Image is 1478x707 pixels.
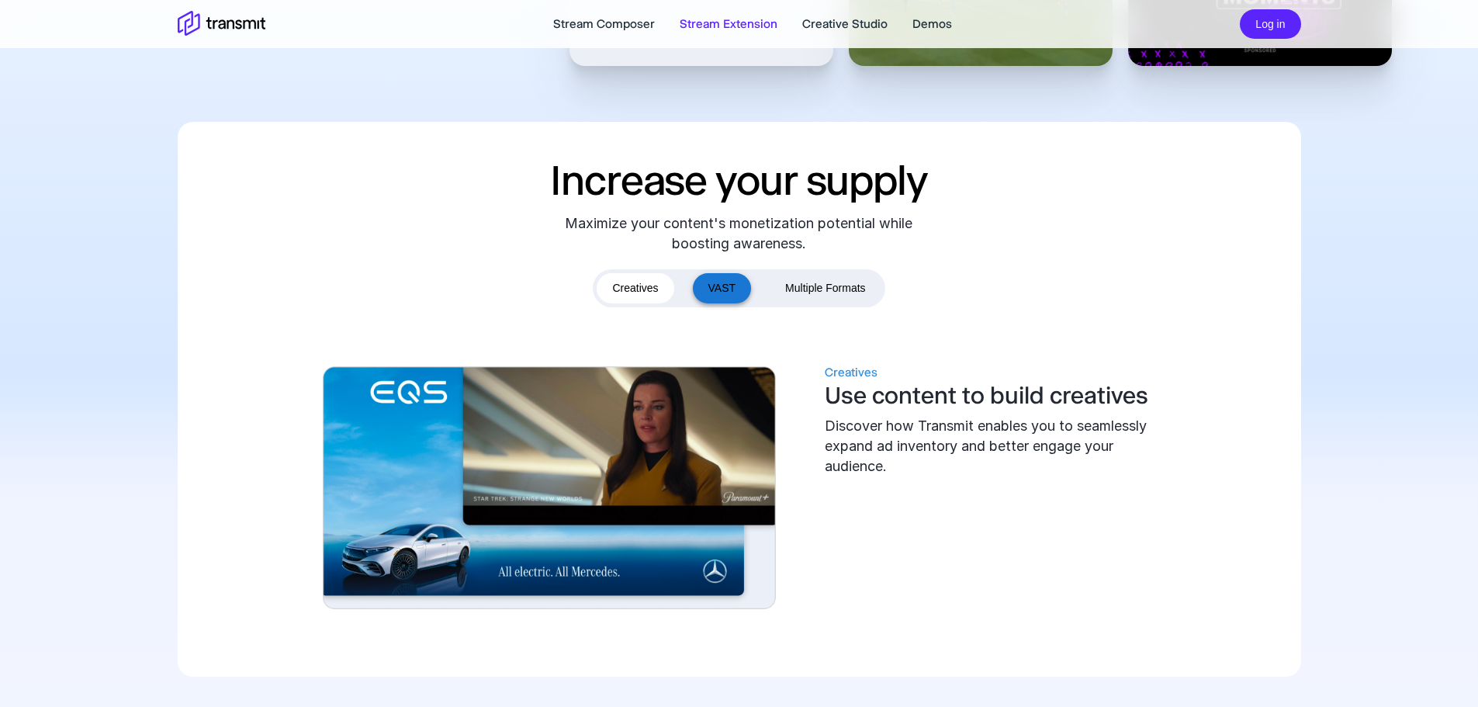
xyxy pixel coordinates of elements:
[564,213,913,254] div: Maximize your content's monetization potential while boosting awareness.
[770,273,881,303] button: Multiple Formats
[912,15,952,33] a: Demos
[825,416,1174,477] div: Discover how Transmit enables you to seamlessly expand ad inventory and better engage your audience.
[553,15,655,33] a: Stream Composer
[597,273,673,303] button: Creatives
[1240,16,1300,30] a: Log in
[680,15,777,33] a: Stream Extension
[825,382,1174,410] h3: Use content to build creatives
[550,153,928,207] h2: Increase your supply
[693,273,752,303] button: VAST
[825,363,1174,382] div: Creatives
[802,15,888,33] a: Creative Studio
[1240,9,1300,40] button: Log in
